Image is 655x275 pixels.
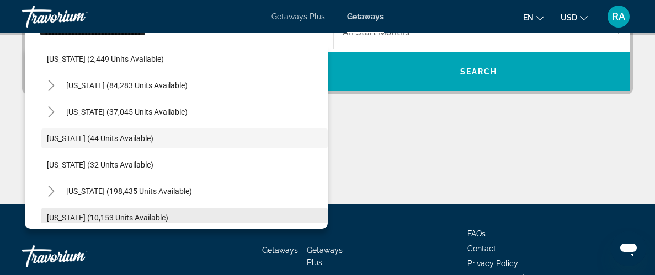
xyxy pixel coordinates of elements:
[307,246,343,267] a: Getaways Plus
[41,128,328,148] button: [US_STATE] (44 units available)
[66,187,192,196] span: [US_STATE] (198,435 units available)
[460,67,498,76] span: Search
[41,49,328,69] button: [US_STATE] (2,449 units available)
[25,12,630,91] div: Search widget
[41,208,328,228] button: [US_STATE] (10,153 units available)
[41,155,328,175] button: [US_STATE] (32 units available)
[561,13,577,22] span: USD
[41,103,61,122] button: Toggle Colorado (37,045 units available)
[66,81,188,90] span: [US_STATE] (84,283 units available)
[328,52,631,91] button: Search
[22,2,132,31] a: Travorium
[271,12,325,21] a: Getaways Plus
[47,160,153,169] span: [US_STATE] (32 units available)
[467,229,486,238] a: FAQs
[612,11,625,22] span: RA
[22,240,132,273] a: Travorium
[61,181,328,201] button: [US_STATE] (198,435 units available)
[467,244,496,253] a: Contact
[47,213,168,222] span: [US_STATE] (10,153 units available)
[41,76,61,95] button: Toggle California (84,283 units available)
[61,76,328,95] button: [US_STATE] (84,283 units available)
[604,5,633,28] button: User Menu
[47,134,153,143] span: [US_STATE] (44 units available)
[262,246,298,255] a: Getaways
[523,13,534,22] span: en
[41,182,61,201] button: Toggle Florida (198,435 units available)
[47,55,164,63] span: [US_STATE] (2,449 units available)
[611,231,646,266] iframe: Button to launch messaging window
[61,102,328,122] button: [US_STATE] (37,045 units available)
[561,9,588,25] button: Change currency
[66,107,188,116] span: [US_STATE] (37,045 units available)
[467,259,518,268] a: Privacy Policy
[347,12,384,21] a: Getaways
[523,9,544,25] button: Change language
